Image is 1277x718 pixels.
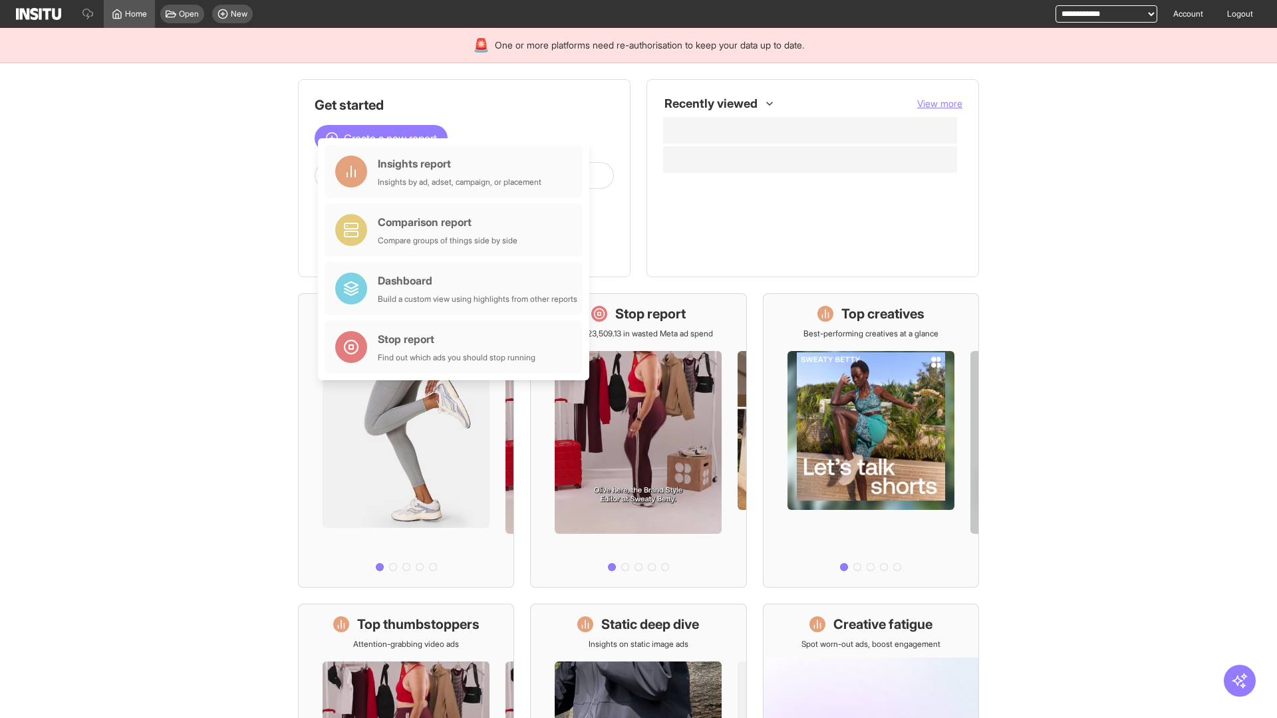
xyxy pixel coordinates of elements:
[615,304,686,323] h1: Stop report
[378,214,517,230] div: Comparison report
[378,352,535,363] div: Find out which ads you should stop running
[357,615,480,634] h1: Top thumbstoppers
[298,293,514,588] a: What's live nowSee all active ads instantly
[378,235,517,246] div: Compare groups of things side by side
[601,615,699,634] h1: Static deep dive
[378,156,541,172] div: Insights report
[841,304,924,323] h1: Top creatives
[473,36,490,55] div: 🚨
[231,9,247,19] span: New
[378,177,541,187] div: Insights by ad, adset, campaign, or placement
[344,130,437,146] span: Create a new report
[803,328,938,339] p: Best-performing creatives at a glance
[378,273,577,289] div: Dashboard
[16,8,61,20] img: Logo
[917,98,962,109] span: View more
[179,9,199,19] span: Open
[353,639,459,650] p: Attention-grabbing video ads
[763,293,979,588] a: Top creativesBest-performing creatives at a glance
[315,125,448,152] button: Create a new report
[495,39,804,52] span: One or more platforms need re-authorisation to keep your data up to date.
[315,96,614,114] h1: Get started
[378,331,535,347] div: Stop report
[589,639,688,650] p: Insights on static image ads
[530,293,746,588] a: Stop reportSave £23,509.13 in wasted Meta ad spend
[378,294,577,304] div: Build a custom view using highlights from other reports
[563,328,713,339] p: Save £23,509.13 in wasted Meta ad spend
[917,97,962,110] button: View more
[125,9,147,19] span: Home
